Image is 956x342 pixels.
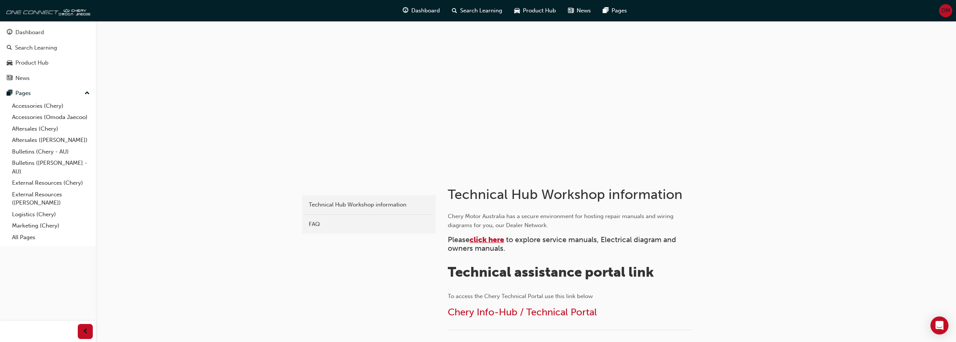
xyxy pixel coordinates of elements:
div: Open Intercom Messenger [930,316,948,334]
div: Technical Hub Workshop information [309,200,429,209]
span: news-icon [7,75,12,82]
button: DM [939,4,952,17]
a: Accessories (Chery) [9,100,93,112]
a: guage-iconDashboard [397,3,446,18]
span: Please [448,235,470,244]
a: Bulletins ([PERSON_NAME] - AU) [9,157,93,177]
a: Product Hub [3,56,93,70]
a: FAQ [305,218,433,231]
span: To access the Chery Technical Portal use this link below [448,293,593,300]
a: Chery Info-Hub / Technical Portal [448,306,597,318]
span: up-icon [85,89,90,98]
a: news-iconNews [562,3,597,18]
span: search-icon [7,45,12,51]
a: External Resources (Chery) [9,177,93,189]
div: Product Hub [15,59,48,67]
div: FAQ [309,220,429,229]
div: News [15,74,30,83]
span: pages-icon [7,90,12,97]
h1: Technical Hub Workshop information [448,186,694,203]
span: Chery Motor Australia has a secure environment for hosting repair manuals and wiring diagrams for... [448,213,675,229]
img: oneconnect [4,3,90,18]
span: Pages [612,6,627,15]
span: prev-icon [83,327,88,336]
button: Pages [3,86,93,100]
a: pages-iconPages [597,3,633,18]
span: guage-icon [403,6,408,15]
a: Logistics (Chery) [9,209,93,220]
a: News [3,71,93,85]
span: pages-icon [603,6,609,15]
span: search-icon [452,6,457,15]
a: Bulletins (Chery - AU) [9,146,93,158]
a: Aftersales (Chery) [9,123,93,135]
div: Search Learning [15,44,57,52]
a: search-iconSearch Learning [446,3,508,18]
a: Marketing (Chery) [9,220,93,232]
a: All Pages [9,232,93,243]
span: news-icon [568,6,574,15]
span: Product Hub [523,6,556,15]
div: Pages [15,89,31,98]
span: Search Learning [460,6,502,15]
span: to explore service manuals, Electrical diagram and owners manuals. [448,235,678,253]
a: Technical Hub Workshop information [305,198,433,211]
span: Technical assistance portal link [448,264,654,280]
a: External Resources ([PERSON_NAME]) [9,189,93,209]
span: DM [941,6,950,15]
a: click here [470,235,504,244]
button: DashboardSearch LearningProduct HubNews [3,24,93,86]
span: car-icon [7,60,12,66]
div: Dashboard [15,28,44,37]
a: Dashboard [3,26,93,39]
a: Search Learning [3,41,93,55]
span: car-icon [514,6,520,15]
a: Accessories (Omoda Jaecoo) [9,111,93,123]
a: Aftersales ([PERSON_NAME]) [9,134,93,146]
a: car-iconProduct Hub [508,3,562,18]
span: Dashboard [411,6,440,15]
span: News [577,6,591,15]
span: guage-icon [7,29,12,36]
